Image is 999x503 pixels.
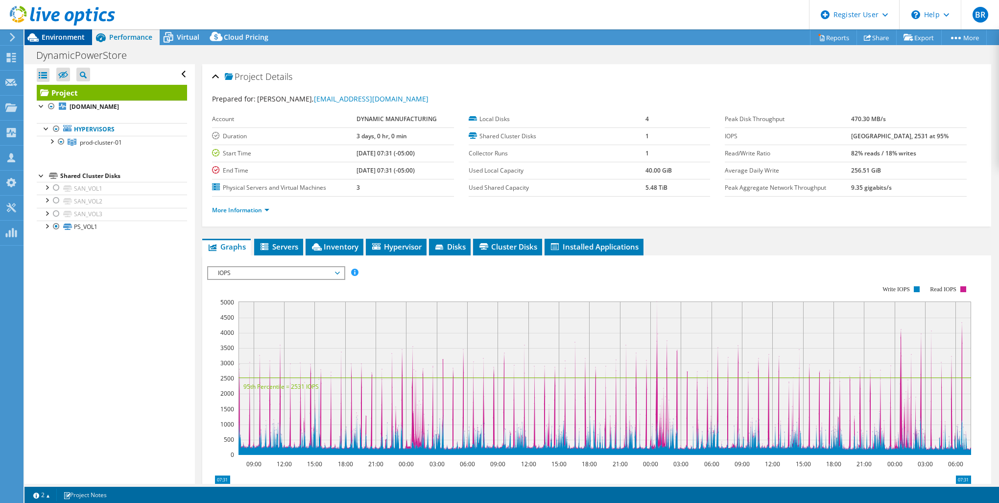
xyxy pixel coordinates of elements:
[212,206,269,214] a: More Information
[851,132,949,140] b: [GEOGRAPHIC_DATA], 2531 at 95%
[918,460,933,468] text: 03:00
[225,72,263,82] span: Project
[613,460,628,468] text: 21:00
[645,149,649,157] b: 1
[357,166,415,175] b: [DATE] 07:31 (-05:00)
[37,195,187,207] a: SAN_VOL2
[725,183,851,193] label: Peak Aggregate Network Throughput
[212,166,357,176] label: End Time
[725,131,851,141] label: IOPS
[338,460,353,468] text: 18:00
[220,328,234,337] text: 4000
[212,114,357,124] label: Account
[725,166,851,176] label: Average Daily Write
[725,149,851,158] label: Read/Write Ratio
[645,183,667,192] b: 5.48 TiB
[851,115,886,123] b: 470.30 MB/s
[224,32,268,42] span: Cloud Pricing
[42,32,85,42] span: Environment
[357,115,437,123] b: DYNAMIC MANUFACTURING
[220,298,234,306] text: 5000
[37,101,187,113] a: [DOMAIN_NAME]
[212,131,357,141] label: Duration
[80,138,122,147] span: prod-cluster-01
[810,30,857,45] a: Reports
[32,50,142,61] h1: DynamicPowerStore
[37,136,187,149] a: prod-cluster-01
[37,208,187,221] a: SAN_VOL3
[643,460,658,468] text: 00:00
[243,382,319,391] text: 95th Percentile = 2531 IOPS
[220,405,234,413] text: 1500
[582,460,597,468] text: 18:00
[469,166,646,176] label: Used Local Capacity
[277,460,292,468] text: 12:00
[37,182,187,195] a: SAN_VOL1
[60,170,187,182] div: Shared Cluster Disks
[460,460,475,468] text: 06:00
[673,460,689,468] text: 03:00
[56,489,114,501] a: Project Notes
[851,166,881,175] b: 256.51 GiB
[887,460,903,468] text: 00:00
[796,460,811,468] text: 15:00
[368,460,383,468] text: 21:00
[212,183,357,193] label: Physical Servers and Virtual Machines
[469,131,646,141] label: Shared Cluster Disks
[434,242,466,251] span: Disks
[37,123,187,136] a: Hypervisors
[212,149,357,158] label: Start Time
[704,460,719,468] text: 06:00
[478,242,537,251] span: Cluster Disks
[882,286,910,293] text: Write IOPS
[177,32,199,42] span: Virtual
[645,132,649,140] b: 1
[551,460,567,468] text: 15:00
[207,242,246,251] span: Graphs
[826,460,841,468] text: 18:00
[26,489,57,501] a: 2
[911,10,920,19] svg: \n
[399,460,414,468] text: 00:00
[314,94,428,103] a: [EMAIL_ADDRESS][DOMAIN_NAME]
[856,30,897,45] a: Share
[109,32,152,42] span: Performance
[645,115,649,123] b: 4
[725,114,851,124] label: Peak Disk Throughput
[246,460,262,468] text: 09:00
[357,183,360,192] b: 3
[37,85,187,101] a: Project
[896,30,942,45] a: Export
[856,460,872,468] text: 21:00
[257,94,428,103] span: [PERSON_NAME],
[941,30,987,45] a: More
[429,460,445,468] text: 03:00
[948,460,963,468] text: 06:00
[469,149,646,158] label: Collector Runs
[212,94,256,103] label: Prepared for:
[220,374,234,382] text: 2500
[231,451,234,459] text: 0
[973,7,988,23] span: BR
[259,242,298,251] span: Servers
[645,166,672,175] b: 40.00 GiB
[220,359,234,367] text: 3000
[490,460,505,468] text: 09:00
[310,242,358,251] span: Inventory
[521,460,536,468] text: 12:00
[371,242,422,251] span: Hypervisor
[220,389,234,398] text: 2000
[851,183,892,192] b: 9.35 gigabits/s
[765,460,780,468] text: 12:00
[851,149,916,157] b: 82% reads / 18% writes
[70,102,119,111] b: [DOMAIN_NAME]
[357,149,415,157] b: [DATE] 07:31 (-05:00)
[469,114,646,124] label: Local Disks
[549,242,639,251] span: Installed Applications
[220,313,234,322] text: 4500
[930,286,957,293] text: Read IOPS
[265,71,292,82] span: Details
[307,460,322,468] text: 15:00
[224,435,234,444] text: 500
[213,267,339,279] span: IOPS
